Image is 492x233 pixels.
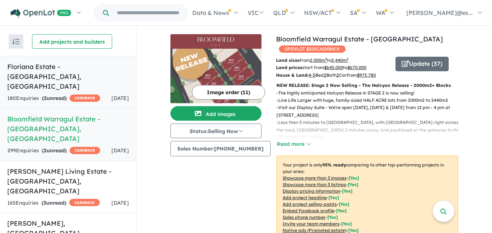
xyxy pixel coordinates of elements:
span: [DATE] [111,95,129,101]
span: [ Yes ] [348,182,358,187]
u: 2,440 m [331,57,349,63]
span: 2 [44,95,47,101]
u: Native ads (Promoted estate) [283,228,346,233]
u: Sales phone number [283,214,326,220]
button: Add images [170,106,261,121]
span: CASHBACK [69,199,100,206]
button: Sales Number:[PHONE_NUMBER] [170,141,271,156]
u: Display pricing information [283,188,340,194]
u: Add project selling-points [283,201,337,207]
span: [ Yes ] [349,175,359,181]
button: Add projects and builders [32,34,112,49]
img: Bloomfield Warragul Estate - Nilma Logo [173,37,259,46]
u: 2 [324,72,326,78]
span: OPENLOT $ 200 CASHBACK [279,45,346,53]
img: Openlot PRO Logo White [11,9,71,18]
b: Land sizes [276,57,300,63]
strong: ( unread) [42,200,66,206]
u: 2,000 m [310,57,327,63]
p: NEW RELEASE: Stage 2 Now Selling - The Halcyon Release - 2000m2+ Blocks [276,82,458,89]
button: Read more [276,140,311,148]
span: to [343,65,366,70]
span: [DATE] [111,147,129,154]
u: Add project headline [283,195,327,200]
span: CASHBACK [70,147,100,154]
p: - The highly anticipated Halcyon Release in STAGE 2 is now selling! [276,89,464,97]
p: - Less then 5 minutes to [GEOGRAPHIC_DATA], with [GEOGRAPHIC_DATA] right across the road, [GEOGRA... [276,119,464,141]
span: [PERSON_NAME]@es... [406,9,473,16]
span: [DATE] [111,200,129,206]
p: - Visit our Display Suite - We're open [DATE], [DATE] & [DATE] from 12 pm - 4 pm at [STREET_ADDRESS] [276,104,464,119]
p: - Live Life Larger with huge, family-sized HALF ACRE lots from 2000m2 to 2440m2 [276,97,464,104]
u: $ 670,000 [347,65,366,70]
input: Try estate name, suburb, builder or developer [110,5,185,21]
sup: 2 [325,57,327,61]
span: [ Yes ] [339,201,349,207]
b: House & Land: [276,72,308,78]
u: 2 [336,72,339,78]
div: 299 Enquir ies [7,146,100,155]
span: [ Yes ] [342,188,353,194]
u: Showcase more than 3 images [283,175,347,181]
strong: ( unread) [42,147,67,154]
img: sort.svg [12,39,20,44]
b: Land prices [276,65,302,70]
strong: ( unread) [42,95,67,101]
span: CASHBACK [70,95,100,102]
p: start from [276,64,390,71]
span: [ Yes ] [341,221,352,226]
h5: Floriana Estate - [GEOGRAPHIC_DATA] , [GEOGRAPHIC_DATA] [7,62,129,91]
b: 95 % ready [322,162,346,168]
u: Invite your team members [283,221,339,226]
a: Bloomfield Warragul Estate - [GEOGRAPHIC_DATA] [276,35,443,43]
u: Embed Facebook profile [283,208,334,213]
a: Bloomfield Warragul Estate - Nilma LogoBloomfield Warragul Estate - Nilma [170,34,261,103]
u: 4-5 [308,72,315,78]
div: 180 Enquir ies [7,94,100,103]
h5: [PERSON_NAME] Living Estate - [GEOGRAPHIC_DATA] , [GEOGRAPHIC_DATA] [7,166,129,196]
button: Update (37) [395,57,449,71]
span: [Yes] [348,228,359,233]
img: Bloomfield Warragul Estate - Nilma [170,49,261,103]
h5: Bloomfield Warragul Estate - [GEOGRAPHIC_DATA] , [GEOGRAPHIC_DATA] [7,114,129,144]
span: to [327,57,349,63]
span: 3 [43,200,46,206]
p: Bed Bath Car from [276,72,390,79]
u: Showcase more than 3 listings [283,182,346,187]
u: $ 645,000 [324,65,343,70]
u: $ 975,780 [357,72,376,78]
button: Status:Selling Now [170,124,261,138]
button: Image order (11) [192,85,265,100]
sup: 2 [347,57,349,61]
span: [ Yes ] [336,208,347,213]
p: from [276,57,390,64]
span: 2 [44,147,47,154]
div: 165 Enquir ies [7,199,100,208]
span: [ Yes ] [328,195,339,200]
span: [ Yes ] [327,214,338,220]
